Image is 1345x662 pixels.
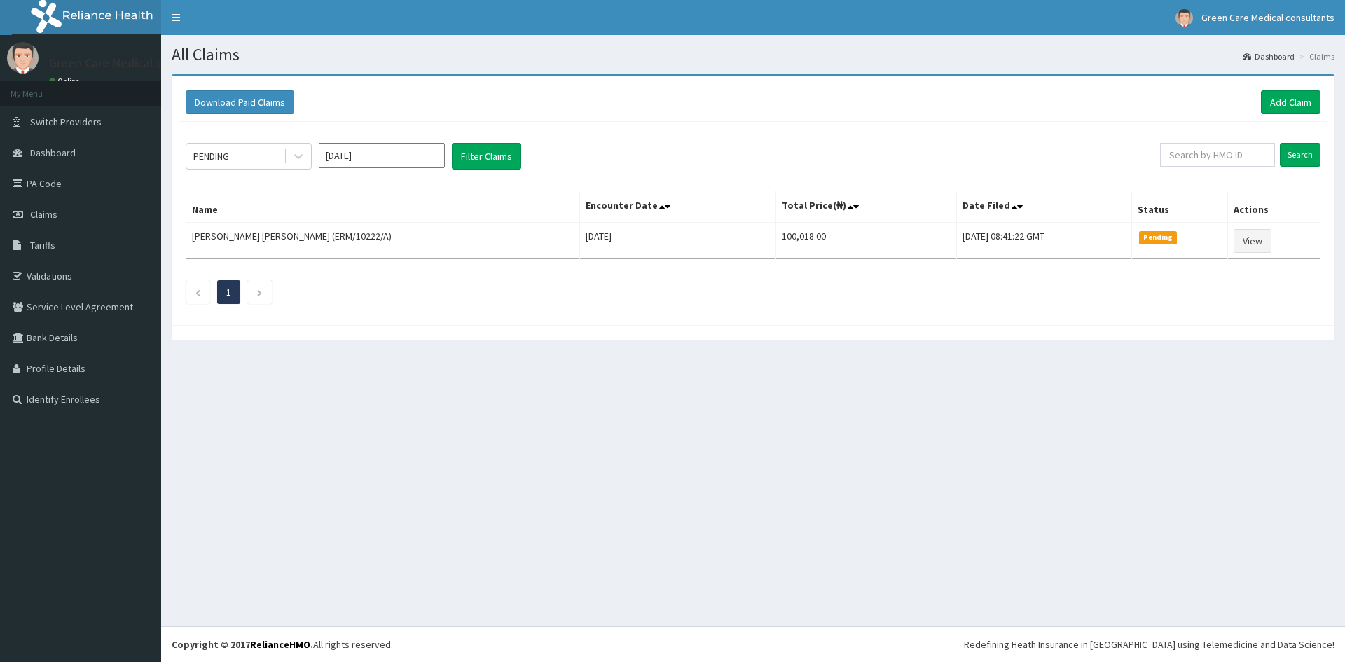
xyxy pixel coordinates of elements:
[957,223,1131,259] td: [DATE] 08:41:22 GMT
[30,208,57,221] span: Claims
[1261,90,1320,114] a: Add Claim
[580,191,775,223] th: Encounter Date
[172,638,313,651] strong: Copyright © 2017 .
[1243,50,1295,62] a: Dashboard
[452,143,521,170] button: Filter Claims
[195,286,201,298] a: Previous page
[172,46,1334,64] h1: All Claims
[30,146,76,159] span: Dashboard
[1160,143,1275,167] input: Search by HMO ID
[49,57,222,69] p: Green Care Medical consultants
[775,223,957,259] td: 100,018.00
[186,191,580,223] th: Name
[30,116,102,128] span: Switch Providers
[775,191,957,223] th: Total Price(₦)
[1139,231,1178,244] span: Pending
[964,637,1334,651] div: Redefining Heath Insurance in [GEOGRAPHIC_DATA] using Telemedicine and Data Science!
[193,149,229,163] div: PENDING
[256,286,263,298] a: Next page
[1175,9,1193,27] img: User Image
[161,626,1345,662] footer: All rights reserved.
[1296,50,1334,62] li: Claims
[1280,143,1320,167] input: Search
[250,638,310,651] a: RelianceHMO
[186,223,580,259] td: [PERSON_NAME] [PERSON_NAME] (ERM/10222/A)
[226,286,231,298] a: Page 1 is your current page
[7,42,39,74] img: User Image
[30,239,55,251] span: Tariffs
[957,191,1131,223] th: Date Filed
[1227,191,1320,223] th: Actions
[1201,11,1334,24] span: Green Care Medical consultants
[319,143,445,168] input: Select Month and Year
[49,76,83,86] a: Online
[186,90,294,114] button: Download Paid Claims
[580,223,775,259] td: [DATE]
[1234,229,1271,253] a: View
[1131,191,1227,223] th: Status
